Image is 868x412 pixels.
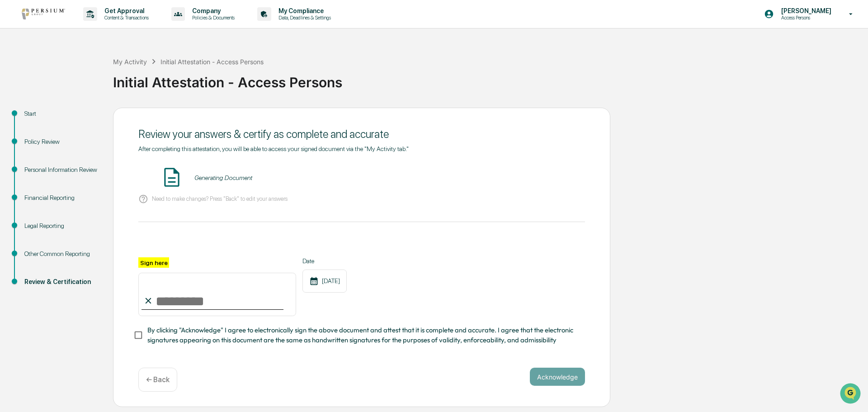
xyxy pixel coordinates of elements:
div: Review & Certification [24,277,99,287]
div: Policy Review [24,137,99,147]
span: Data Lookup [18,131,57,140]
div: Initial Attestation - Access Persons [160,58,264,66]
div: 🗄️ [66,115,73,122]
button: Start new chat [154,72,165,83]
div: Initial Attestation - Access Persons [113,67,863,90]
div: My Activity [113,58,147,66]
span: Attestations [75,114,112,123]
div: 🔎 [9,132,16,139]
div: Financial Reporting [24,193,99,203]
button: Acknowledge [530,368,585,386]
img: Document Icon [160,166,183,189]
p: Get Approval [97,7,153,14]
img: 1746055101610-c473b297-6a78-478c-a979-82029cc54cd1 [9,69,25,85]
label: Date [302,257,347,265]
label: Sign here [138,257,169,268]
div: 🖐️ [9,115,16,122]
img: logo [22,9,65,19]
p: Data, Deadlines & Settings [271,14,335,21]
div: [DATE] [302,270,347,293]
div: Review your answers & certify as complete and accurate [138,128,585,141]
div: Generating Document [194,174,252,181]
div: Other Common Reporting [24,249,99,259]
p: Need to make changes? Press "Back" to edit your answers [152,195,288,202]
span: Pylon [90,153,109,160]
div: Start new chat [31,69,148,78]
span: By clicking "Acknowledge" I agree to electronically sign the above document and attest that it is... [147,325,578,346]
span: Preclearance [18,114,58,123]
div: Legal Reporting [24,221,99,231]
iframe: Open customer support [839,382,863,407]
p: [PERSON_NAME] [774,7,836,14]
p: How can we help? [9,19,165,33]
p: Content & Transactions [97,14,153,21]
div: Personal Information Review [24,165,99,175]
a: 🖐️Preclearance [5,110,62,127]
p: Access Persons [774,14,836,21]
p: My Compliance [271,7,335,14]
span: After completing this attestation, you will be able to access your signed document via the "My Ac... [138,145,409,152]
a: 🗄️Attestations [62,110,116,127]
div: We're available if you need us! [31,78,114,85]
p: Policies & Documents [185,14,239,21]
p: ← Back [146,375,170,384]
a: Powered byPylon [64,153,109,160]
p: Company [185,7,239,14]
div: Start [24,109,99,118]
a: 🔎Data Lookup [5,128,61,144]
